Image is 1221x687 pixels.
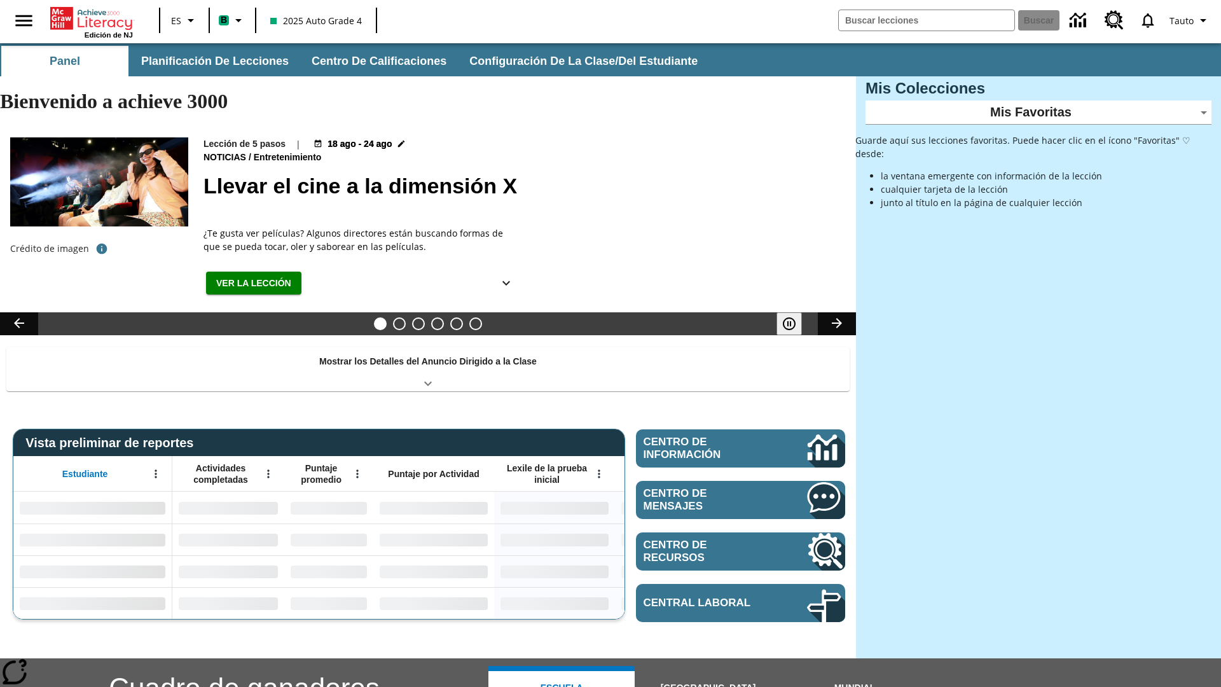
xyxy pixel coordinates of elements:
[85,31,133,39] span: Edición de NJ
[431,317,444,330] button: Diapositiva 4 ¿Cuál es la gran idea?
[146,464,165,483] button: Abrir menú
[615,524,736,555] div: Sin datos,
[374,317,387,330] button: Diapositiva 1 Llevar el cine a la dimensión X
[1169,14,1194,27] span: Tauto
[214,9,251,32] button: Boost El color de la clase es verde menta. Cambiar el color de la clase.
[776,312,815,335] div: Pausar
[270,14,362,27] span: 2025 Auto Grade 4
[855,134,1211,160] p: Guarde aquí sus lecciones favoritas. Puede hacer clic en el ícono "Favoritas" ♡ desde:
[50,4,133,39] div: Portada
[636,584,845,622] a: Central laboral
[284,555,373,587] div: Sin datos,
[866,80,1211,97] h3: Mis Colecciones
[590,464,609,483] button: Abrir menú
[500,462,593,485] span: Lexile de la prueba inicial
[636,532,845,571] a: Centro de recursos, Se abrirá en una pestaña nueva.
[203,226,521,253] div: ¿Te gusta ver películas? Algunos directores están buscando formas de que se pueda tocar, oler y s...
[1,46,128,76] button: Panel
[493,272,519,295] button: Ver más
[296,137,301,151] span: |
[50,6,133,31] a: Portada
[319,355,537,368] p: Mostrar los Detalles del Anuncio Dirigido a la Clase
[839,10,1014,31] input: Buscar campo
[203,151,249,165] span: Noticias
[881,183,1211,196] li: cualquier tarjeta de la lección
[284,492,373,524] div: Sin datos,
[348,464,367,483] button: Abrir menú
[881,169,1211,183] li: la ventana emergente con información de la lección
[459,46,708,76] button: Configuración de la clase/del estudiante
[615,587,736,619] div: Sin datos,
[469,317,482,330] button: Diapositiva 6 El sueño de los animales
[1131,4,1164,37] a: Notificaciones
[388,468,479,480] span: Puntaje por Actividad
[636,481,845,519] a: Centro de mensajes
[203,137,286,151] p: Lección de 5 pasos
[291,462,352,485] span: Puntaje promedio
[644,597,769,609] span: Central laboral
[10,242,89,255] p: Crédito de imagen
[6,347,850,391] div: Mostrar los Detalles del Anuncio Dirigido a la Clase
[818,312,856,335] button: Carrusel de lecciones, seguir
[10,137,188,226] img: El panel situado frente a los asientos rocía con agua nebulizada al feliz público en un cine equi...
[206,272,301,295] button: Ver la lección
[644,539,769,564] span: Centro de recursos
[203,170,841,202] h2: Llevar el cine a la dimensión X
[644,436,764,461] span: Centro de información
[1062,3,1097,38] a: Centro de información
[1164,9,1216,32] button: Perfil/Configuración
[284,587,373,619] div: Sin datos,
[615,555,736,587] div: Sin datos,
[412,317,425,330] button: Diapositiva 3 ¿Lo quieres con papas fritas?
[25,436,200,450] span: Vista preliminar de reportes
[450,317,463,330] button: Diapositiva 5 Una idea, mucho trabajo
[866,101,1211,125] div: Mis Favoritas
[249,152,251,162] span: /
[172,524,284,555] div: Sin datos,
[636,429,845,468] a: Centro de información
[311,137,408,151] button: 18 ago - 24 ago Elegir fechas
[172,492,284,524] div: Sin datos,
[881,196,1211,209] li: junto al título en la página de cualquier lección
[254,151,324,165] span: Entretenimiento
[164,9,205,32] button: Lenguaje: ES, Selecciona un idioma
[172,587,284,619] div: Sin datos,
[179,462,263,485] span: Actividades completadas
[284,524,373,555] div: Sin datos,
[301,46,457,76] button: Centro de calificaciones
[62,468,108,480] span: Estudiante
[221,12,227,28] span: B
[171,14,181,27] span: ES
[328,137,392,151] span: 18 ago - 24 ago
[644,487,769,513] span: Centro de mensajes
[131,46,299,76] button: Planificación de lecciones
[89,237,114,260] button: Crédito de foto: The Asahi Shimbun vía Getty Images
[393,317,406,330] button: Diapositiva 2 ¿Los autos del futuro?
[5,2,43,39] button: Abrir el menú lateral
[259,464,278,483] button: Abrir menú
[1097,3,1131,38] a: Centro de recursos, Se abrirá en una pestaña nueva.
[615,492,736,524] div: Sin datos,
[776,312,802,335] button: Pausar
[172,555,284,587] div: Sin datos,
